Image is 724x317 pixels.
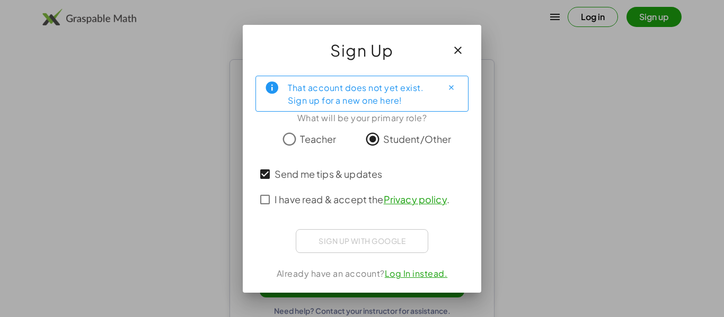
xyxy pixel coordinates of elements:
[384,193,447,205] a: Privacy policy
[255,267,469,280] div: Already have an account?
[383,132,452,146] span: Student/Other
[275,192,449,206] span: I have read & accept the .
[330,38,394,63] span: Sign Up
[443,79,460,96] button: Close
[300,132,336,146] span: Teacher
[288,80,434,107] div: That account does not yet exist. Sign up for a new one here!
[275,167,382,181] span: Send me tips & updates
[385,268,448,279] a: Log In instead.
[255,112,469,124] div: What will be your primary role?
